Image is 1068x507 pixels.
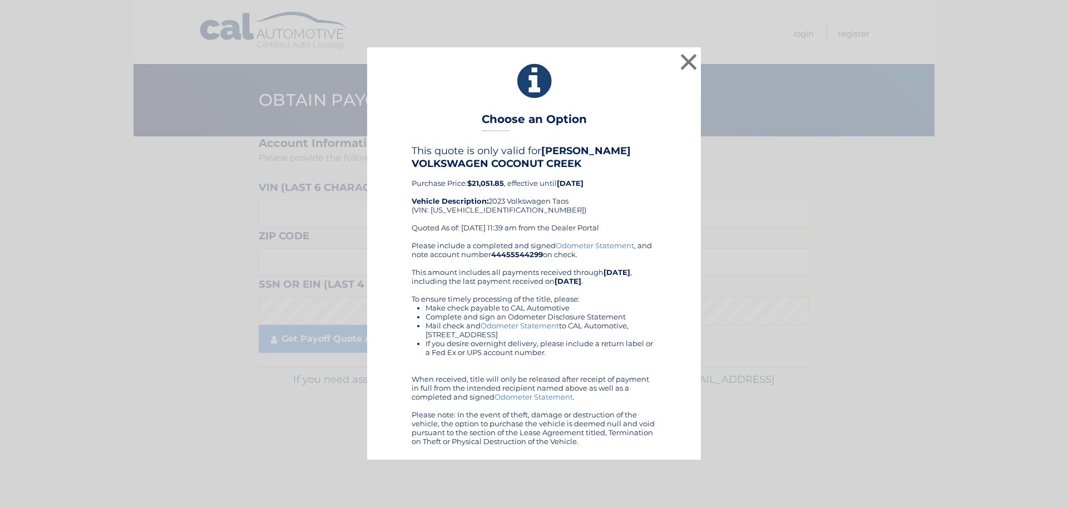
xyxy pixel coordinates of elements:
[426,321,656,339] li: Mail check and to CAL Automotive, [STREET_ADDRESS]
[482,112,587,132] h3: Choose an Option
[467,179,504,188] b: $21,051.85
[412,196,488,205] strong: Vehicle Description:
[556,241,634,250] a: Odometer Statement
[412,145,656,240] div: Purchase Price: , effective until 2023 Volkswagen Taos (VIN: [US_VEHICLE_IDENTIFICATION_NUMBER]) ...
[678,51,700,73] button: ×
[412,145,631,169] b: [PERSON_NAME] VOLKSWAGEN COCONUT CREEK
[426,312,656,321] li: Complete and sign an Odometer Disclosure Statement
[604,268,630,277] b: [DATE]
[555,277,581,286] b: [DATE]
[557,179,584,188] b: [DATE]
[491,250,543,259] b: 44455544299
[412,241,656,446] div: Please include a completed and signed , and note account number on check. This amount includes al...
[426,339,656,357] li: If you desire overnight delivery, please include a return label or a Fed Ex or UPS account number.
[495,392,573,401] a: Odometer Statement
[481,321,559,330] a: Odometer Statement
[426,303,656,312] li: Make check payable to CAL Automotive
[412,145,656,169] h4: This quote is only valid for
